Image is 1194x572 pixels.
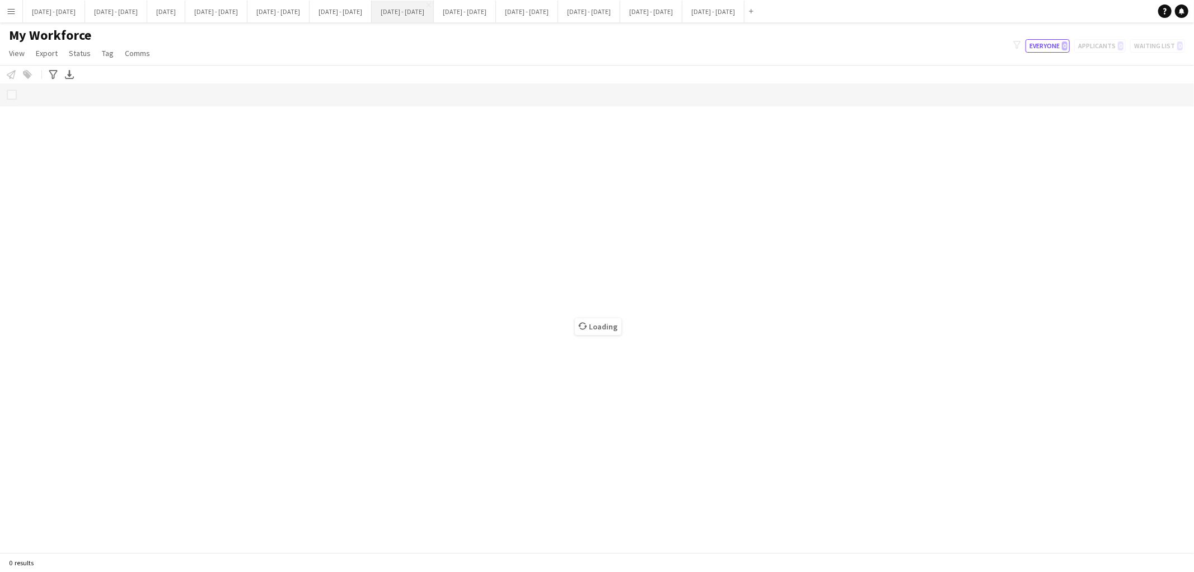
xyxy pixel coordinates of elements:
[1026,39,1070,53] button: Everyone0
[9,27,91,44] span: My Workforce
[575,318,621,335] span: Loading
[97,46,118,61] a: Tag
[120,46,154,61] a: Comms
[372,1,434,22] button: [DATE] - [DATE]
[4,46,29,61] a: View
[64,46,95,61] a: Status
[9,48,25,58] span: View
[23,1,85,22] button: [DATE] - [DATE]
[620,1,682,22] button: [DATE] - [DATE]
[85,1,147,22] button: [DATE] - [DATE]
[682,1,745,22] button: [DATE] - [DATE]
[558,1,620,22] button: [DATE] - [DATE]
[185,1,247,22] button: [DATE] - [DATE]
[496,1,558,22] button: [DATE] - [DATE]
[63,68,76,81] app-action-btn: Export XLSX
[1062,41,1067,50] span: 0
[247,1,310,22] button: [DATE] - [DATE]
[147,1,185,22] button: [DATE]
[36,48,58,58] span: Export
[69,48,91,58] span: Status
[102,48,114,58] span: Tag
[310,1,372,22] button: [DATE] - [DATE]
[46,68,60,81] app-action-btn: Advanced filters
[434,1,496,22] button: [DATE] - [DATE]
[125,48,150,58] span: Comms
[31,46,62,61] a: Export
